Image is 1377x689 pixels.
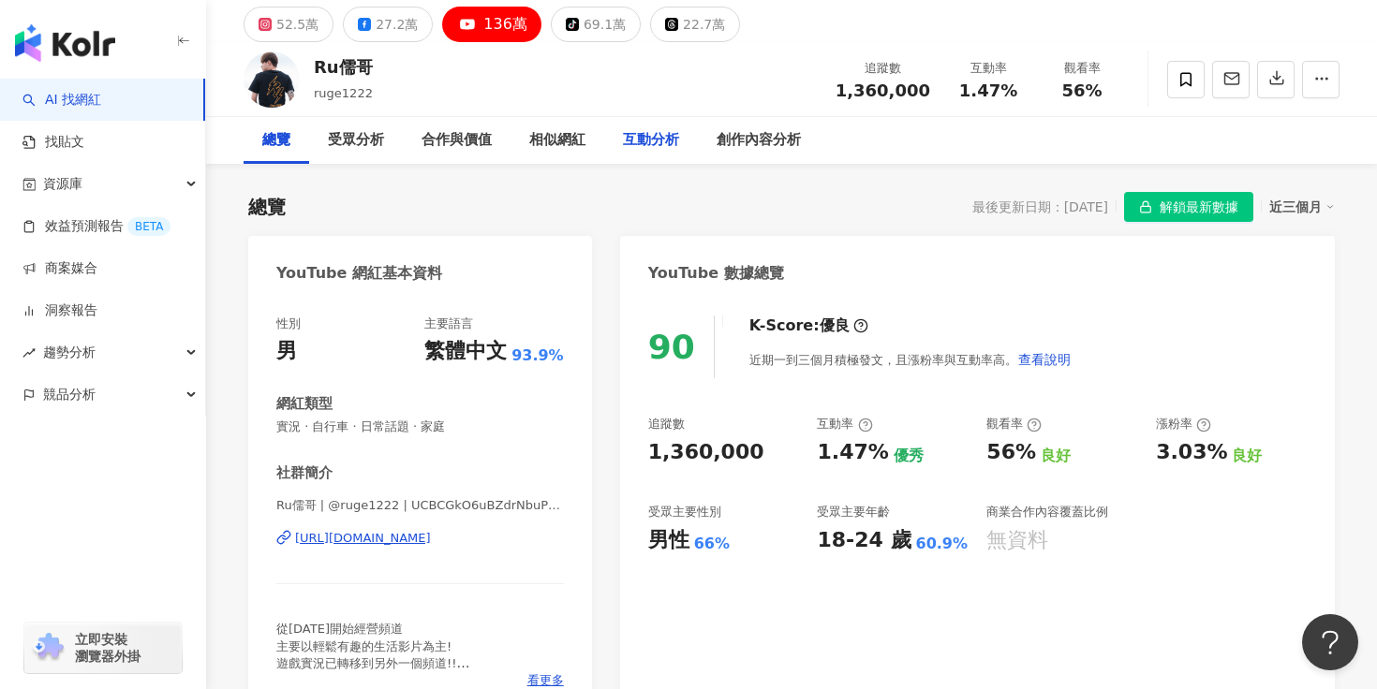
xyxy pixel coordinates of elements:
button: 27.2萬 [343,7,433,42]
a: 商案媒合 [22,259,97,278]
span: 立即安裝 瀏覽器外掛 [75,631,141,665]
div: 良好 [1232,446,1262,466]
img: chrome extension [30,633,67,663]
div: [URL][DOMAIN_NAME] [295,530,431,547]
span: 實況 · 自行車 · 日常話題 · 家庭 [276,418,564,435]
div: 69.1萬 [584,11,626,37]
div: YouTube 網紅基本資料 [276,263,442,284]
div: 無資料 [986,526,1048,555]
div: K-Score : [749,315,868,336]
div: 合作與價值 [422,129,492,152]
span: 解鎖最新數據 [1160,193,1238,223]
div: 觀看率 [986,416,1042,432]
div: 3.03% [1156,438,1227,467]
div: 相似網紅 [529,129,585,152]
div: 60.9% [916,534,969,554]
div: Ru儒哥 [314,55,373,79]
div: 22.7萬 [683,11,725,37]
span: 1,360,000 [836,81,930,100]
div: 18-24 歲 [817,526,911,555]
div: 136萬 [483,11,527,37]
div: 最後更新日期：[DATE] [972,199,1108,214]
div: 受眾主要性別 [648,504,721,520]
img: KOL Avatar [244,51,300,108]
div: 觀看率 [1046,59,1118,78]
iframe: Help Scout Beacon - Open [1302,614,1358,670]
a: 找貼文 [22,133,84,152]
div: 1,360,000 [648,438,764,467]
button: 69.1萬 [551,7,641,42]
div: 性別 [276,315,301,332]
div: 近期一到三個月積極發文，且漲粉率與互動率高。 [749,341,1072,378]
div: 繁體中文 [424,337,507,366]
div: 受眾主要年齡 [817,504,890,520]
button: 查看說明 [1017,341,1072,378]
span: ruge1222 [314,86,373,100]
div: 互動率 [953,59,1024,78]
div: 優秀 [894,446,924,466]
span: Ru儒哥 | @ruge1222 | UCBCGkO6uBZdrNbuP4qrm5CA [276,497,564,514]
div: 互動率 [817,416,872,432]
div: 創作內容分析 [717,129,801,152]
span: 56% [1061,81,1102,100]
div: 互動分析 [623,129,679,152]
div: 66% [694,534,730,554]
button: 52.5萬 [244,7,333,42]
div: 優良 [820,315,850,336]
span: 競品分析 [43,374,96,416]
div: 總覽 [262,129,290,152]
button: 136萬 [442,7,541,42]
span: 1.47% [959,81,1017,100]
div: 網紅類型 [276,394,333,414]
div: 男 [276,337,297,366]
div: 男性 [648,526,689,555]
div: 52.5萬 [276,11,318,37]
span: 查看說明 [1018,352,1071,367]
a: [URL][DOMAIN_NAME] [276,530,564,547]
button: 解鎖最新數據 [1124,192,1253,222]
div: YouTube 數據總覽 [648,263,784,284]
a: searchAI 找網紅 [22,91,101,110]
div: 主要語言 [424,315,473,332]
span: 趨勢分析 [43,331,96,374]
a: chrome extension立即安裝 瀏覽器外掛 [24,623,182,673]
span: 93.9% [511,345,564,366]
div: 追蹤數 [836,59,930,78]
a: 洞察報告 [22,301,97,320]
span: 資源庫 [43,163,82,205]
div: 商業合作內容覆蓋比例 [986,504,1108,520]
div: 近三個月 [1269,195,1335,219]
div: 良好 [1041,446,1071,466]
button: 22.7萬 [650,7,740,42]
div: 1.47% [817,438,888,467]
img: logo [15,24,115,62]
span: rise [22,346,36,359]
div: 社群簡介 [276,463,333,483]
div: 總覽 [248,194,286,220]
div: 追蹤數 [648,416,685,432]
div: 90 [648,328,695,366]
a: 效益預測報告BETA [22,217,170,236]
div: 56% [986,438,1036,467]
div: 漲粉率 [1156,416,1211,432]
span: 看更多 [527,672,564,689]
div: 27.2萬 [376,11,418,37]
div: 受眾分析 [328,129,384,152]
